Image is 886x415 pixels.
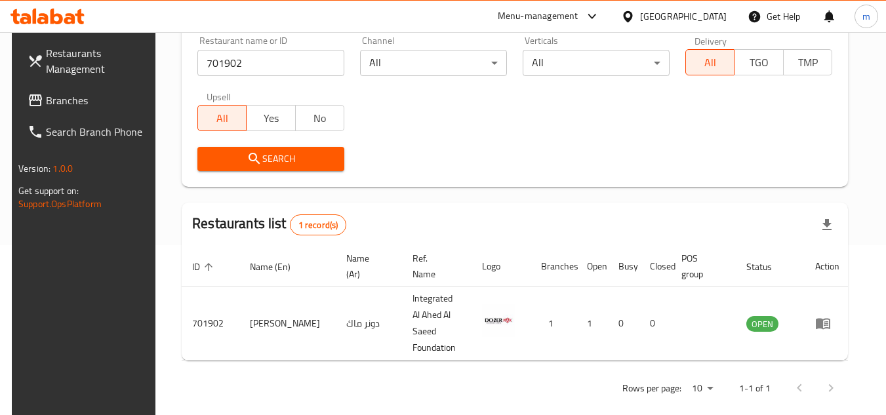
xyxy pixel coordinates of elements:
[805,247,850,287] th: Action
[182,247,850,361] table: enhanced table
[523,50,670,76] div: All
[691,53,729,72] span: All
[608,247,639,287] th: Busy
[18,160,50,177] span: Version:
[746,259,789,275] span: Status
[640,9,727,24] div: [GEOGRAPHIC_DATA]
[46,45,150,77] span: Restaurants Management
[746,317,778,332] span: OPEN
[197,50,344,76] input: Search for restaurant name or ID..
[695,36,727,45] label: Delivery
[208,151,334,167] span: Search
[290,214,347,235] div: Total records count
[576,287,608,361] td: 1
[18,182,79,199] span: Get support on:
[681,250,720,282] span: POS group
[622,380,681,397] p: Rows per page:
[203,109,241,128] span: All
[639,287,671,361] td: 0
[576,247,608,287] th: Open
[740,53,778,72] span: TGO
[531,247,576,287] th: Branches
[783,49,832,75] button: TMP
[360,50,507,76] div: All
[472,247,531,287] th: Logo
[301,109,339,128] span: No
[811,209,843,241] div: Export file
[862,9,870,24] span: m
[639,247,671,287] th: Closed
[182,287,239,361] td: 701902
[192,259,217,275] span: ID
[734,49,783,75] button: TGO
[252,109,290,128] span: Yes
[52,160,73,177] span: 1.0.0
[17,116,160,148] a: Search Branch Phone
[413,250,456,282] span: Ref. Name
[739,380,771,397] p: 1-1 of 1
[46,92,150,108] span: Branches
[346,250,386,282] span: Name (Ar)
[815,315,839,331] div: Menu
[789,53,827,72] span: TMP
[18,195,102,212] a: Support.OpsPlatform
[685,49,735,75] button: All
[197,147,344,171] button: Search
[687,379,718,399] div: Rows per page:
[498,9,578,24] div: Menu-management
[291,219,346,231] span: 1 record(s)
[17,85,160,116] a: Branches
[295,105,344,131] button: No
[46,124,150,140] span: Search Branch Phone
[336,287,402,361] td: دونر ماك
[239,287,336,361] td: [PERSON_NAME]
[192,214,346,235] h2: Restaurants list
[246,105,295,131] button: Yes
[207,92,231,101] label: Upsell
[402,287,472,361] td: Integrated Al Ahed Al Saeed Foundation
[608,287,639,361] td: 0
[531,287,576,361] td: 1
[250,259,308,275] span: Name (En)
[482,304,515,337] img: Doner Mak
[17,37,160,85] a: Restaurants Management
[197,105,247,131] button: All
